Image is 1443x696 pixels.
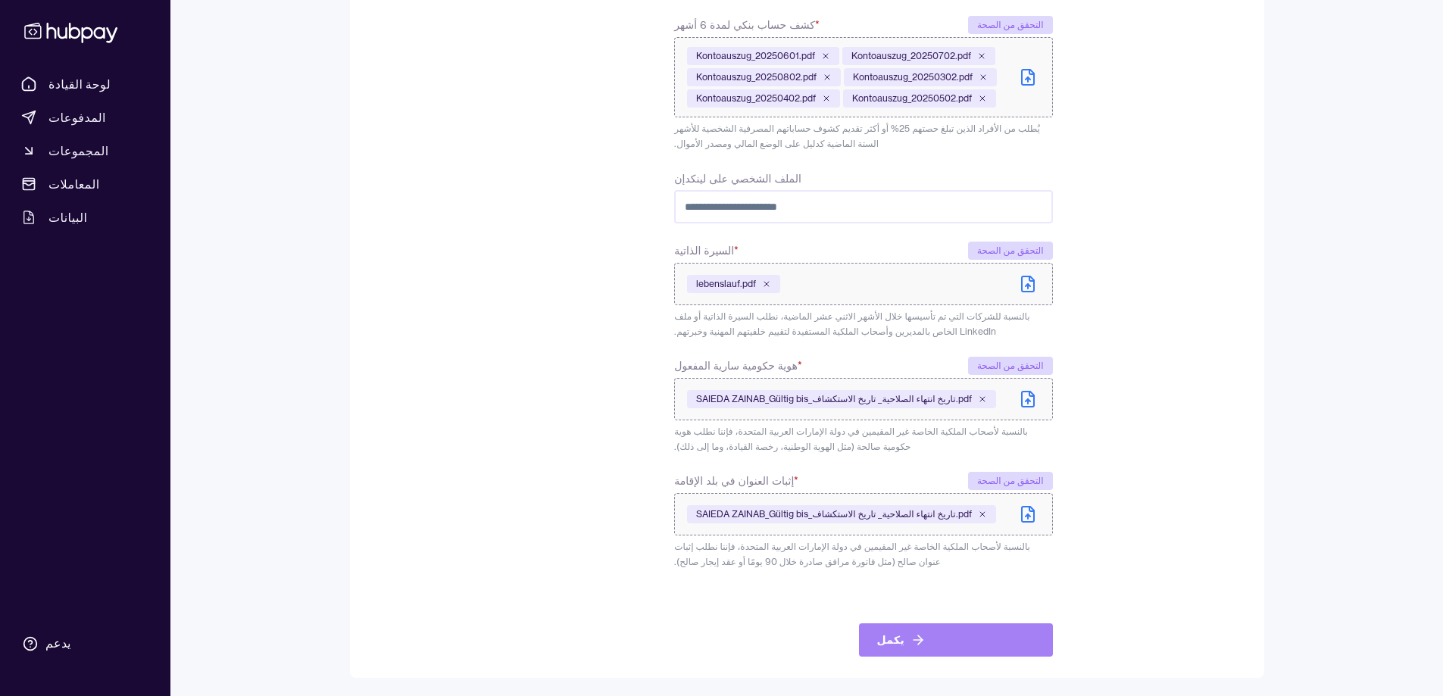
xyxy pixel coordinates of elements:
[15,104,155,131] a: المدفوعات
[696,50,815,61] font: Kontoauszug_20250601.pdf
[15,170,155,198] a: المعاملات
[977,360,1044,371] font: التحقق من الصحة
[674,123,1040,149] font: يُطلب من الأفراد الذين تبلغ حصتهم 25% أو أكثر تقديم كشوف حساباتهم المصرفية الشخصية للأشهر الستة ا...
[674,541,1030,567] font: بالنسبة لأصحاب الملكية الخاصة غير المقيمين في دولة الإمارات العربية المتحدة، فإننا نطلب إثبات عنو...
[696,278,756,289] font: lebenslauf.pdf
[48,143,109,158] font: المجموعات
[859,623,1053,657] button: يكمل
[674,474,794,488] font: إثبات العنوان في بلد الإقامة
[977,19,1044,30] font: التحقق من الصحة
[674,244,734,257] font: السيرة الذاتية
[48,176,100,192] font: المعاملات
[977,245,1044,256] font: التحقق من الصحة
[696,508,971,520] font: SAIEDA ZAINAB_Gültig bis_تاريخ انتهاء الصلاحية_ تاريخ الاستكشاف.pdf
[15,70,155,98] a: لوحة القيادة
[15,628,155,660] a: يدعم
[674,311,1029,337] font: بالنسبة للشركات التي تم تأسيسها خلال الأشهر الاثني عشر الماضية، نطلب السيرة الذاتية أو ملف Linked...
[851,50,971,61] font: Kontoauszug_20250702.pdf
[45,637,70,650] font: يدعم
[15,204,155,231] a: البيانات
[674,18,815,32] font: كشف حساب بنكي لمدة 6 أشهر
[696,393,971,404] font: SAIEDA ZAINAB_Gültig bis_تاريخ انتهاء الصلاحية_ تاريخ الاستكشاف.pdf
[674,426,1028,452] font: بالنسبة لأصحاب الملكية الخاصة غير المقيمين في دولة الإمارات العربية المتحدة، فإننا نطلب هوية حكوم...
[15,137,155,164] a: المجموعات
[48,76,111,92] font: لوحة القيادة
[674,359,798,373] font: هوية حكومية سارية المفعول
[696,71,817,83] font: Kontoauszug_20250802.pdf
[877,633,905,647] font: يكمل
[853,71,973,83] font: Kontoauszug_20250302.pdf
[48,110,106,125] font: المدفوعات
[674,172,801,186] font: الملف الشخصي على لينكدإن
[696,92,816,104] font: Kontoauszug_20250402.pdf
[48,210,87,225] font: البيانات
[977,475,1044,486] font: التحقق من الصحة
[852,92,972,104] font: Kontoauszug_20250502.pdf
